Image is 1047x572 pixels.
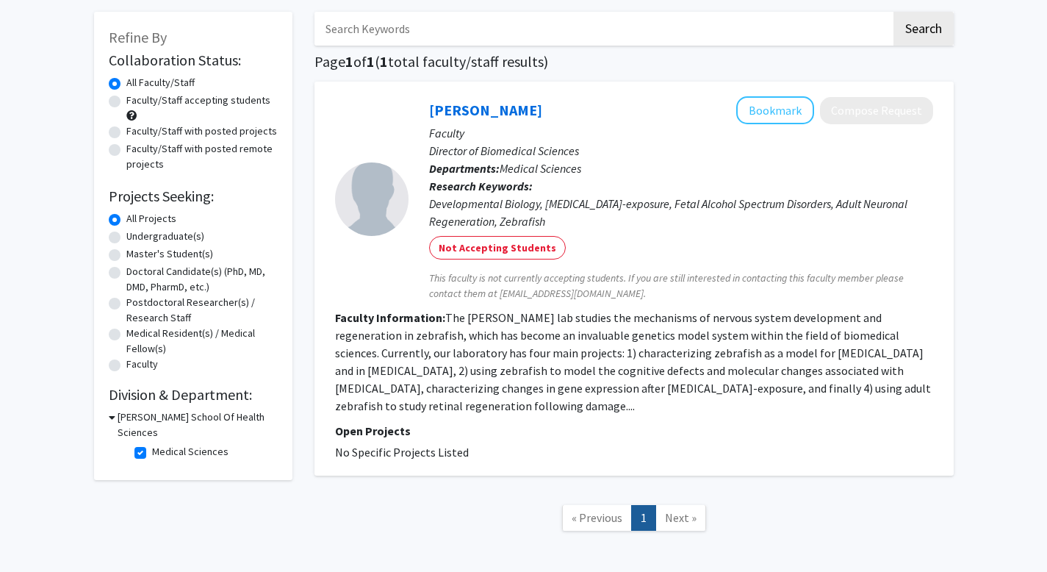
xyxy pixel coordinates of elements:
label: Postdoctoral Researcher(s) / Research Staff [126,295,278,326]
span: No Specific Projects Listed [335,445,469,460]
mat-chip: Not Accepting Students [429,236,566,260]
fg-read-more: The [PERSON_NAME] lab studies the mechanisms of nervous system development and regeneration in ze... [335,310,931,413]
button: Compose Request to Kristin Ackerman [820,97,933,124]
span: Medical Sciences [500,161,581,176]
h2: Projects Seeking: [109,187,278,205]
span: 1 [367,52,375,71]
label: Medical Resident(s) / Medical Fellow(s) [126,326,278,357]
span: « Previous [572,510,622,525]
div: Developmental Biology, [MEDICAL_DATA]-exposure, Fetal Alcohol Spectrum Disorders, Adult Neuronal ... [429,195,933,230]
span: This faculty is not currently accepting students. If you are still interested in contacting this ... [429,271,933,301]
p: Faculty [429,124,933,142]
span: Refine By [109,28,167,46]
span: Next » [665,510,697,525]
b: Faculty Information: [335,310,445,325]
span: 1 [345,52,353,71]
h3: [PERSON_NAME] School Of Health Sciences [118,410,278,440]
p: Open Projects [335,422,933,440]
label: Master's Student(s) [126,246,213,262]
label: Medical Sciences [152,444,229,460]
b: Departments: [429,161,500,176]
a: [PERSON_NAME] [429,101,542,119]
h2: Collaboration Status: [109,51,278,69]
input: Search Keywords [314,12,891,46]
label: Faculty/Staff with posted remote projects [126,141,278,172]
p: Director of Biomedical Sciences [429,142,933,160]
a: Next Page [655,505,706,531]
label: All Faculty/Staff [126,75,195,90]
button: Add Kristin Ackerman to Bookmarks [736,96,814,124]
b: Research Keywords: [429,179,533,193]
button: Search [893,12,954,46]
label: Faculty [126,357,158,372]
label: Undergraduate(s) [126,229,204,244]
h2: Division & Department: [109,386,278,404]
a: 1 [631,505,656,531]
iframe: Chat [11,506,62,561]
a: Previous Page [562,505,632,531]
label: Faculty/Staff with posted projects [126,124,277,139]
label: All Projects [126,211,176,226]
label: Doctoral Candidate(s) (PhD, MD, DMD, PharmD, etc.) [126,264,278,295]
span: 1 [380,52,388,71]
label: Faculty/Staff accepting students [126,93,270,108]
h1: Page of ( total faculty/staff results) [314,53,954,71]
nav: Page navigation [314,490,954,550]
